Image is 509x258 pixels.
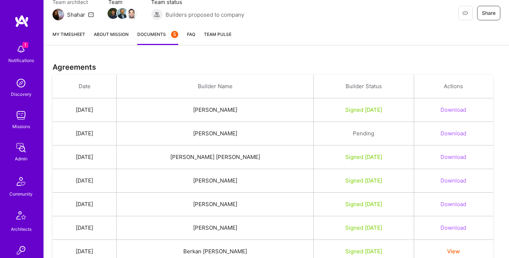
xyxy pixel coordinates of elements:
[204,30,231,45] a: Team Pulse
[322,247,405,255] div: Signed [DATE]
[187,30,195,45] a: FAQ
[151,9,163,20] img: Builders proposed to company
[67,11,85,19] div: Shahar
[108,7,118,20] a: Team Member Avatar
[53,193,117,216] td: [DATE]
[8,57,34,64] div: Notifications
[414,75,493,98] th: Actions
[14,76,28,90] img: discovery
[441,106,466,114] button: Download
[11,225,32,233] div: Architects
[12,123,30,130] div: Missions
[14,15,29,28] img: logo
[441,153,466,161] button: Download
[322,177,405,184] div: Signed [DATE]
[14,140,28,155] img: admin teamwork
[14,243,28,258] img: Invite
[322,224,405,232] div: Signed [DATE]
[117,169,314,193] td: [PERSON_NAME]
[204,32,231,37] span: Team Pulse
[108,8,118,19] img: Team Member Avatar
[441,200,466,208] button: Download
[12,173,30,190] img: Community
[11,90,32,98] div: Discovery
[314,75,414,98] th: Builder Status
[118,7,127,20] a: Team Member Avatar
[53,75,117,98] th: Date
[171,31,178,38] div: 5
[441,224,466,232] button: Download
[53,122,117,146] td: [DATE]
[322,106,405,114] div: Signed [DATE]
[462,10,468,16] i: icon EyeClosed
[166,11,244,19] span: Builders proposed to company
[53,9,64,20] img: Team Architect
[322,153,405,161] div: Signed [DATE]
[9,190,33,198] div: Community
[322,130,405,137] div: Pending
[137,30,178,38] span: Documents
[117,146,314,169] td: [PERSON_NAME] [PERSON_NAME]
[53,216,117,240] td: [DATE]
[117,193,314,216] td: [PERSON_NAME]
[88,12,94,17] i: icon Mail
[53,98,117,122] td: [DATE]
[12,208,30,225] img: Architects
[137,30,178,45] a: Documents5
[53,169,117,193] td: [DATE]
[441,177,466,184] button: Download
[22,42,28,48] span: 1
[53,63,500,71] h3: Agreements
[14,108,28,123] img: teamwork
[14,42,28,57] img: bell
[117,98,314,122] td: [PERSON_NAME]
[15,155,28,163] div: Admin
[117,216,314,240] td: [PERSON_NAME]
[94,30,129,45] a: About Mission
[53,30,85,45] a: My timesheet
[126,8,137,19] img: Team Member Avatar
[477,6,500,20] button: Share
[53,146,117,169] td: [DATE]
[322,200,405,208] div: Signed [DATE]
[441,130,466,137] button: Download
[127,7,137,20] a: Team Member Avatar
[117,8,128,19] img: Team Member Avatar
[447,247,460,255] button: View
[482,9,496,17] span: Share
[117,122,314,146] td: [PERSON_NAME]
[117,75,314,98] th: Builder Name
